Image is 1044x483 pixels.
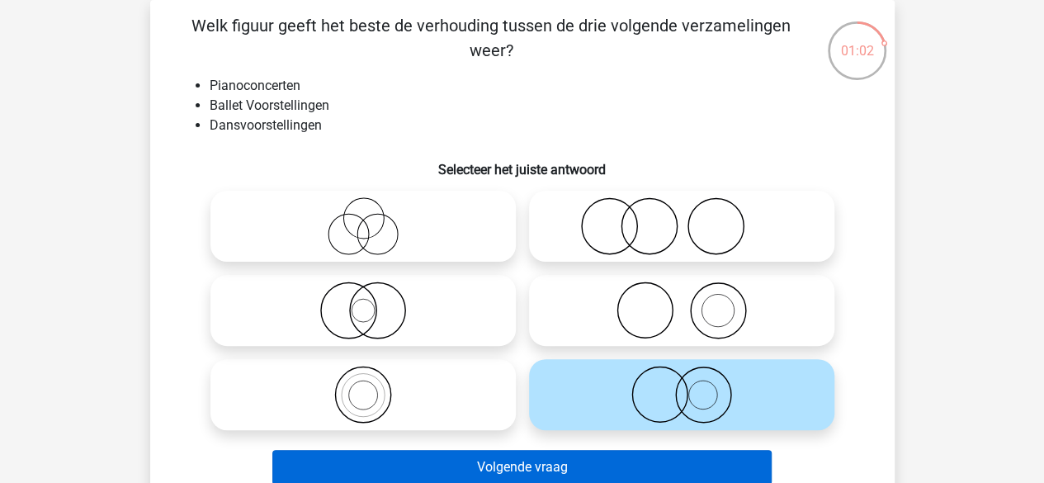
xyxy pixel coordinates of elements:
li: Dansvoorstellingen [210,116,868,135]
li: Pianoconcerten [210,76,868,96]
li: Ballet Voorstellingen [210,96,868,116]
h6: Selecteer het juiste antwoord [177,149,868,178]
div: 01:02 [826,20,888,61]
p: Welk figuur geeft het beste de verhouding tussen de drie volgende verzamelingen weer? [177,13,806,63]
